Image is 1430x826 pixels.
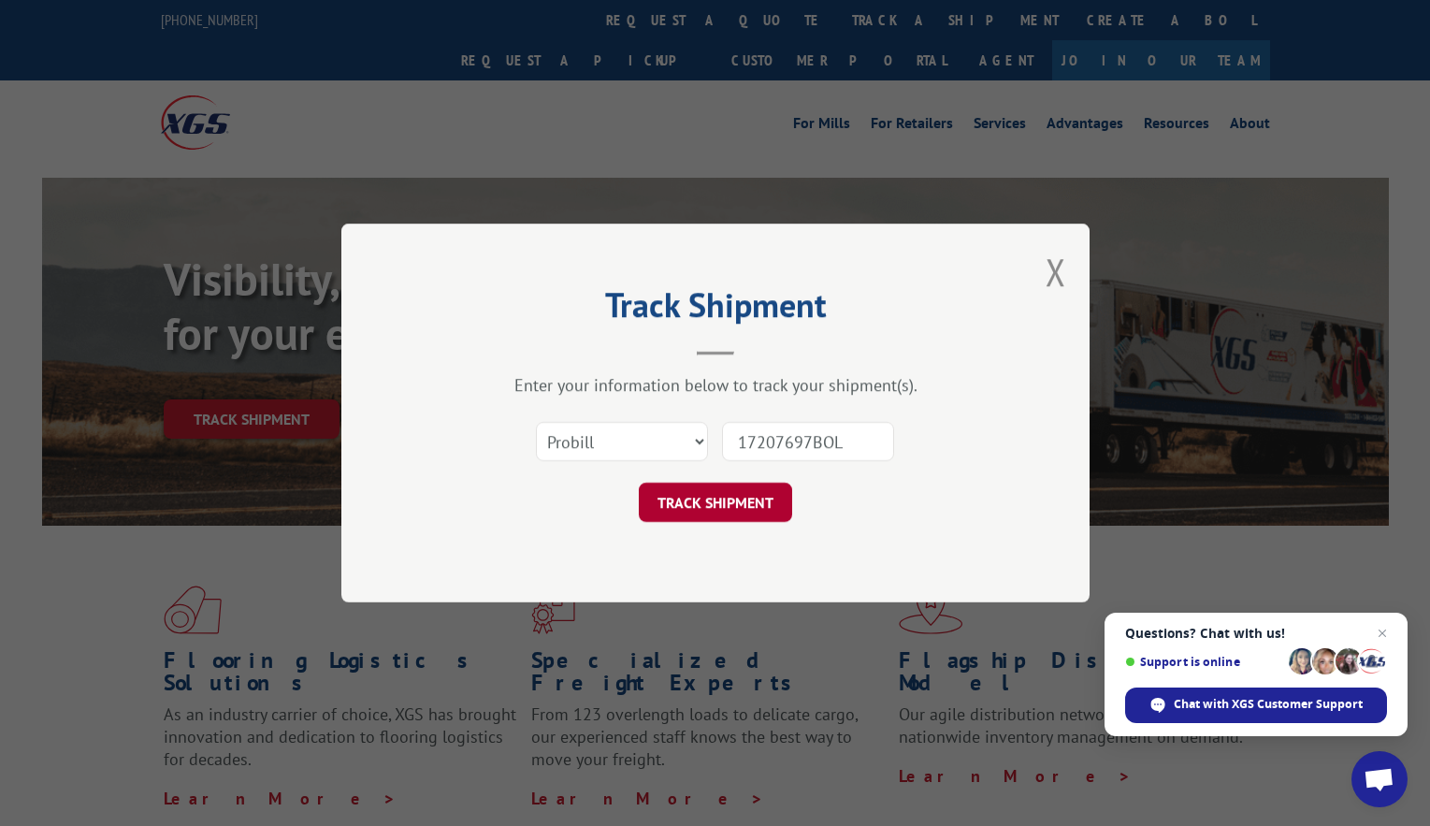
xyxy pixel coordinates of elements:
span: Support is online [1125,655,1282,669]
span: Chat with XGS Customer Support [1174,696,1363,713]
h2: Track Shipment [435,292,996,327]
div: Enter your information below to track your shipment(s). [435,374,996,396]
span: Questions? Chat with us! [1125,626,1387,641]
div: Open chat [1351,751,1408,807]
button: TRACK SHIPMENT [639,483,792,522]
span: Close chat [1371,622,1394,645]
input: Number(s) [722,422,894,461]
button: Close modal [1046,247,1066,297]
div: Chat with XGS Customer Support [1125,688,1387,723]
